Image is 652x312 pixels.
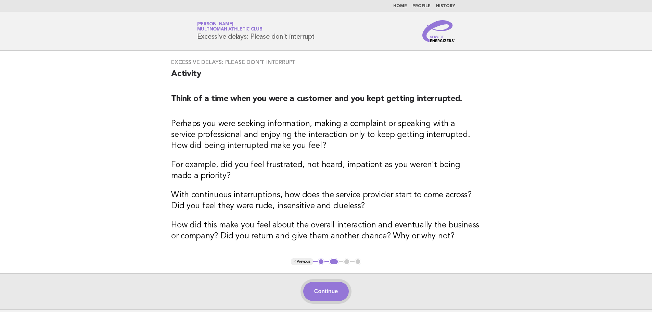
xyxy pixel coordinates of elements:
h3: Excessive delays: Please don't interrupt [171,59,481,66]
button: 2 [329,258,339,265]
button: Continue [303,282,349,301]
h2: Think of a time when you were a customer and you kept getting interrupted. [171,93,481,110]
h3: Perhaps you were seeking information, making a complaint or speaking with a service professional ... [171,118,481,151]
a: Home [393,4,407,8]
a: Profile [412,4,431,8]
h3: For example, did you feel frustrated, not heard, impatient as you weren't being made a priority? [171,160,481,182]
h2: Activity [171,68,481,85]
span: Multnomah Athletic Club [197,27,263,32]
h3: With continuous interruptions, how does the service provider start to come across? Did you feel t... [171,190,481,212]
h3: How did this make you feel about the overall interaction and eventually the business or company? ... [171,220,481,242]
a: History [436,4,455,8]
a: [PERSON_NAME]Multnomah Athletic Club [197,22,263,32]
button: 1 [318,258,324,265]
img: Service Energizers [422,20,455,42]
h1: Excessive delays: Please don't interrupt [197,22,315,40]
button: < Previous [291,258,313,265]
